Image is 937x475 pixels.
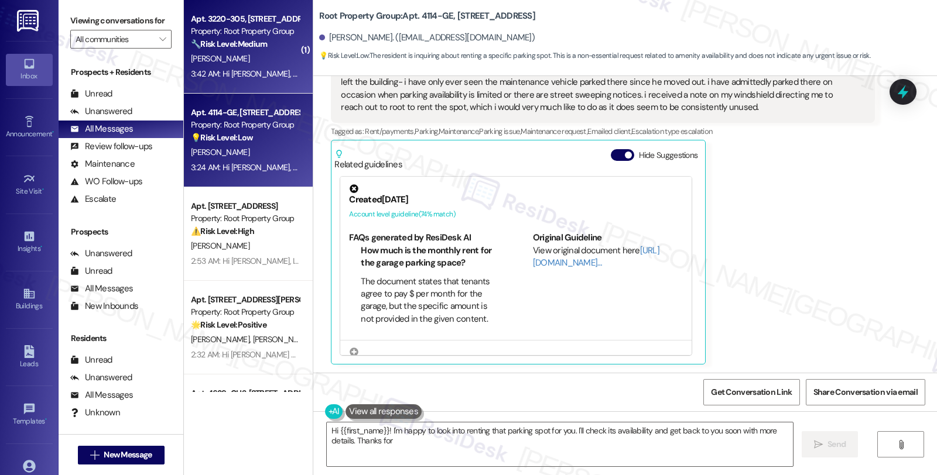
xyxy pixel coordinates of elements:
a: Inbox [6,54,53,85]
div: hello! i am a resident at the [GEOGRAPHIC_DATA] and would like to inquire about parking availabil... [341,51,856,113]
input: All communities [76,30,153,49]
div: Apt. 4639-CH2, [STREET_ADDRESS] [191,387,299,400]
span: Rent/payments , [365,126,415,136]
div: [PERSON_NAME]. ([EMAIL_ADDRESS][DOMAIN_NAME]) [319,32,535,44]
span: New Message [104,449,152,461]
div: View original document here [533,245,683,270]
div: Apt. 4114-GE, [STREET_ADDRESS] [191,106,299,119]
span: • [45,415,47,424]
label: Hide Suggestions [639,149,698,161]
a: [URL][DOMAIN_NAME]… [533,245,659,269]
button: Get Conversation Link [703,379,799,405]
span: Share Conversation via email [813,386,918,398]
strong: ⚠️ Risk Level: High [191,226,254,236]
strong: 🌟 Risk Level: Positive [191,319,266,330]
div: Residents [59,332,183,345]
span: • [42,185,44,194]
div: Created [DATE] [349,194,683,206]
span: Get Conversation Link [711,386,792,398]
div: Unanswered [70,371,132,384]
b: FAQs generated by ResiDesk AI [349,232,471,243]
strong: 💡 Risk Level: Low [191,132,253,143]
button: Share Conversation via email [806,379,925,405]
a: Insights • [6,226,53,258]
span: Emailed client , [587,126,631,136]
div: Property: Root Property Group [191,306,299,318]
div: Property: Root Property Group [191,212,299,225]
span: [PERSON_NAME] [191,53,249,64]
button: New Message [78,446,165,464]
img: ResiDesk Logo [17,10,41,32]
span: • [40,243,42,251]
div: Account level guideline ( 74 % match) [349,208,683,221]
div: Unread [70,265,112,277]
div: Maintenance [70,158,135,170]
span: Maintenance request , [521,126,587,136]
div: All Messages [70,283,133,295]
span: : The resident is inquiring about renting a specific parking spot. This is a non-essential reques... [319,50,870,62]
span: Maintenance , [439,126,479,136]
span: Escalation type escalation [631,126,712,136]
span: Parking , [415,126,439,136]
li: How much is the monthly rent for the garage parking space? [361,245,500,270]
a: Templates • [6,399,53,431]
span: Parking issue , [479,126,521,136]
textarea: Hi {{first_name}}! I'm happy to look into renting that parking spot for you. I'll check its avail... [327,422,793,466]
a: Site Visit • [6,169,53,201]
div: Related guidelines [334,149,402,171]
b: Original Guideline [533,232,602,243]
span: Send [827,438,846,450]
i:  [90,450,99,460]
div: New Inbounds [70,300,138,312]
div: Apt. [STREET_ADDRESS][PERSON_NAME] [191,294,299,306]
div: WO Follow-ups [70,175,142,188]
div: Unread [70,354,112,366]
div: Property: Root Property Group [191,119,299,131]
div: Unread [70,88,112,100]
li: The document states that tenants agree to pay $ per month for the garage, but the specific amount... [361,276,500,326]
div: Unknown [70,407,120,419]
i:  [897,440,905,449]
button: Send [802,431,859,457]
li: What is the length of the parking agreement? [361,325,500,350]
div: Unanswered [70,247,132,260]
span: [PERSON_NAME] [191,334,253,345]
div: Tagged as: [331,123,874,140]
div: Prospects + Residents [59,66,183,78]
div: Review follow-ups [70,140,152,153]
i:  [159,35,166,44]
a: Leads [6,342,53,373]
div: Prospects [59,226,183,238]
div: Escalate [70,193,116,205]
strong: 💡 Risk Level: Low [319,51,368,60]
div: 3:42 AM: Hi [PERSON_NAME], apologies if you are not the right contact. This is [PERSON_NAME]. My ... [191,68,905,79]
strong: 🔧 Risk Level: Medium [191,39,267,49]
span: [PERSON_NAME] [253,334,315,345]
b: Root Property Group: Apt. 4114-GE, [STREET_ADDRESS] [319,10,535,22]
label: Viewing conversations for [70,12,172,30]
div: All Messages [70,123,133,135]
div: Unanswered [70,105,132,118]
span: [PERSON_NAME] [191,240,249,251]
div: All Messages [70,389,133,401]
div: Property: Root Property Group [191,25,299,37]
a: Buildings [6,284,53,315]
div: Apt. 3220-305, [STREET_ADDRESS][PERSON_NAME] [191,13,299,25]
span: [PERSON_NAME] [191,147,249,157]
i:  [814,440,823,449]
div: Apt. [STREET_ADDRESS] [191,200,299,212]
span: • [52,128,54,136]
